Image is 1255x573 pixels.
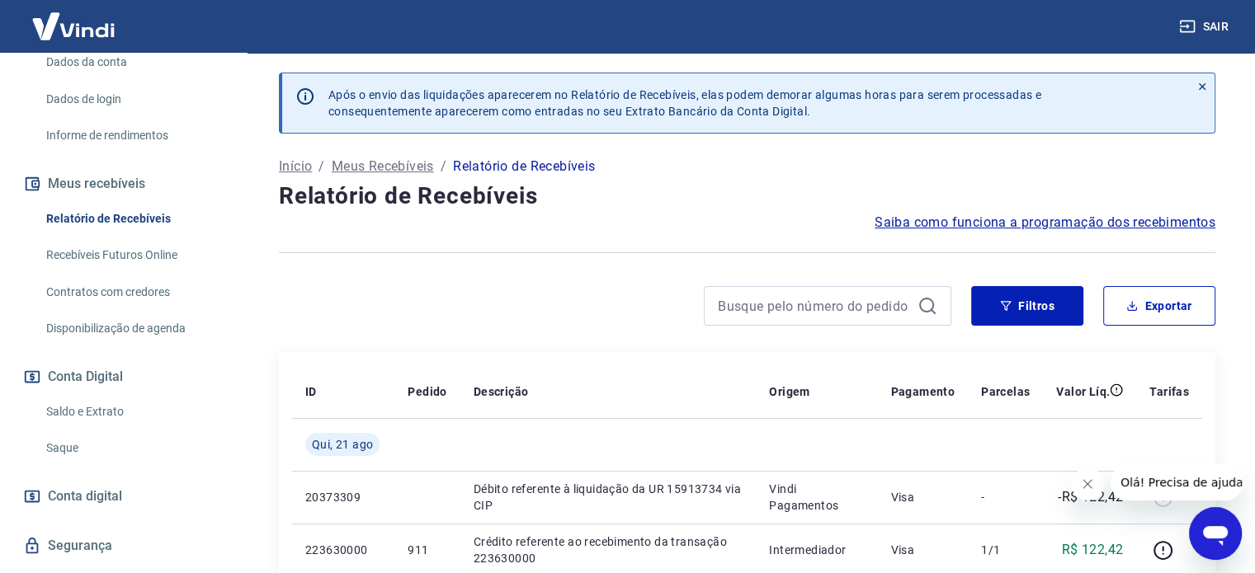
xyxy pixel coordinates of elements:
button: Exportar [1103,286,1215,326]
p: Descrição [474,383,529,400]
a: Relatório de Recebíveis [40,202,227,236]
p: Vindi Pagamentos [769,481,864,514]
button: Meus recebíveis [20,166,227,202]
a: Dados da conta [40,45,227,79]
a: Conta digital [20,478,227,514]
iframe: Fechar mensagem [1071,467,1104,500]
p: Pagamento [890,383,955,400]
p: Relatório de Recebíveis [453,157,595,176]
p: 911 [408,542,446,558]
p: Tarifas [1149,383,1189,400]
p: 223630000 [305,542,381,558]
p: Intermediador [769,542,864,558]
iframe: Botão para abrir a janela de mensagens [1189,507,1242,560]
a: Dados de login [40,82,227,116]
button: Filtros [971,286,1083,326]
iframe: Mensagem da empresa [1111,464,1242,500]
p: R$ 122,42 [1062,540,1124,560]
a: Disponibilização de agenda [40,312,227,345]
a: Meus Recebíveis [332,157,434,176]
p: Débito referente à liquidação da UR 15913734 via CIP [474,481,743,514]
p: - [981,489,1030,505]
p: Após o envio das liquidações aparecerem no Relatório de Recebíveis, elas podem demorar algumas ho... [328,87,1041,120]
p: / [441,157,446,176]
a: Saque [40,431,227,465]
a: Recebíveis Futuros Online [40,238,227,272]
a: Contratos com credores [40,275,227,309]
span: Conta digital [48,485,122,508]
p: Pedido [408,383,446,400]
p: -R$ 122,42 [1058,487,1123,507]
span: Qui, 21 ago [312,436,373,453]
span: Olá! Precisa de ajuda? [10,12,139,25]
p: 20373309 [305,489,381,505]
p: ID [305,383,317,400]
h4: Relatório de Recebíveis [279,180,1215,213]
button: Sair [1176,12,1235,42]
p: / [318,157,324,176]
p: 1/1 [981,542,1030,558]
p: Visa [890,542,955,558]
p: Parcelas [981,383,1030,400]
p: Origem [769,383,809,400]
a: Informe de rendimentos [40,119,227,153]
button: Conta Digital [20,359,227,395]
input: Busque pelo número do pedido [718,294,911,318]
a: Início [279,157,312,176]
a: Segurança [20,528,227,564]
a: Saiba como funciona a programação dos recebimentos [875,213,1215,232]
p: Crédito referente ao recebimento da transação 223630000 [474,533,743,566]
a: Saldo e Extrato [40,395,227,429]
img: Vindi [20,1,127,51]
p: Visa [890,489,955,505]
p: Valor Líq. [1056,383,1110,400]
